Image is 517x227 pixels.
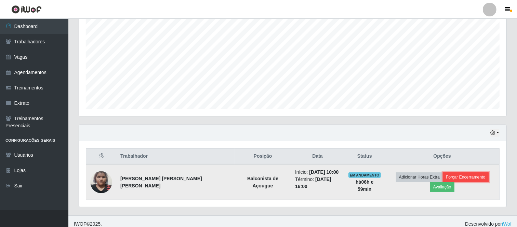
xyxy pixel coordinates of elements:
strong: [PERSON_NAME] [PERSON_NAME] [PERSON_NAME] [120,176,202,188]
a: iWof [502,221,512,227]
span: IWOF [74,221,87,227]
time: [DATE] 10:00 [309,169,339,175]
th: Data [291,148,344,165]
strong: Balconista de Açougue [247,176,278,188]
li: Início: [295,169,340,176]
th: Trabalhador [116,148,235,165]
th: Opções [385,148,499,165]
th: Posição [235,148,291,165]
span: EM ANDAMENTO [348,172,381,178]
button: Adicionar Horas Extra [396,172,443,182]
th: Status [344,148,385,165]
li: Término: [295,176,340,190]
button: Forçar Encerramento [443,172,489,182]
img: CoreUI Logo [11,5,42,14]
button: Avaliação [430,182,454,192]
img: 1701273073882.jpeg [90,168,112,197]
strong: há 06 h e 59 min [356,179,373,192]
